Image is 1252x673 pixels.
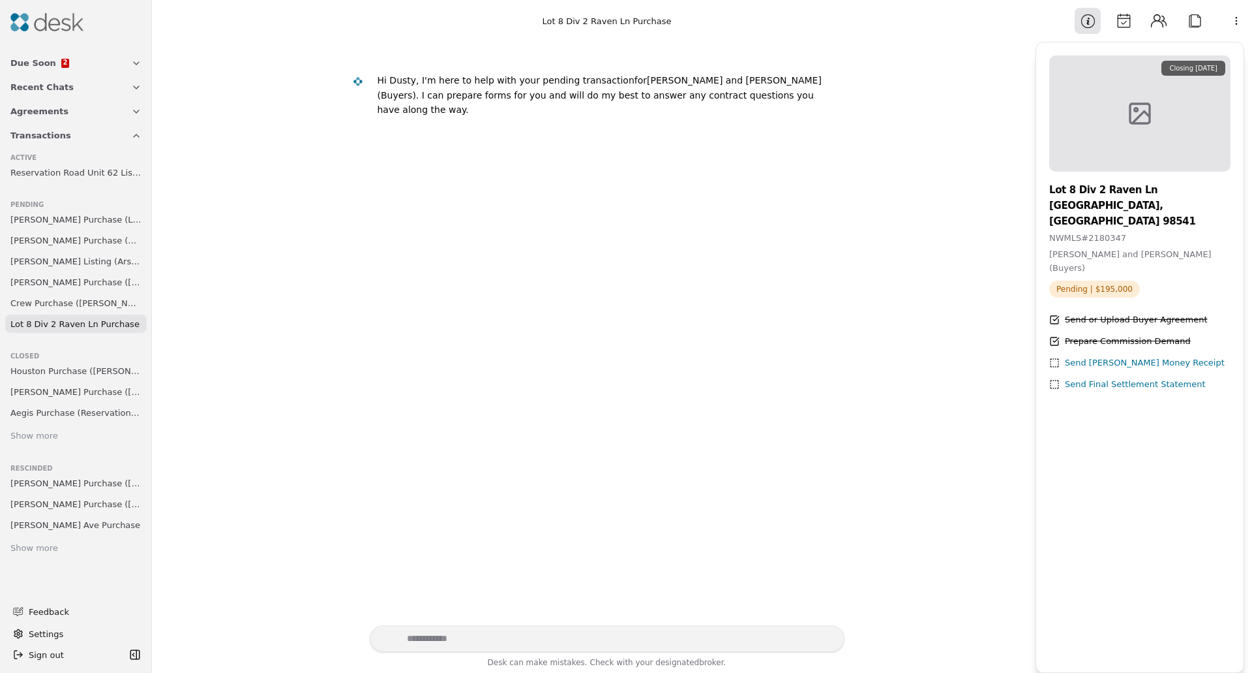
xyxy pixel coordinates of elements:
[10,200,142,210] div: Pending
[10,129,71,142] span: Transactions
[10,351,142,362] div: Closed
[10,463,142,474] div: Rescinded
[3,75,149,99] button: Recent Chats
[1065,335,1191,349] div: Prepare Commission Demand
[10,497,142,511] span: [PERSON_NAME] Purchase ([GEOGRAPHIC_DATA])
[1065,378,1206,392] div: Send Final Settlement Statement
[370,656,844,673] div: Desk can make mistakes. Check with your broker.
[1049,182,1230,198] div: Lot 8 Div 2 Raven Ln
[1065,313,1208,327] div: Send or Upload Buyer Agreement
[10,296,142,310] span: Crew Purchase ([PERSON_NAME][GEOGRAPHIC_DATA])
[10,13,83,31] img: Desk
[1049,281,1140,298] span: Pending | $195,000
[543,14,672,28] div: Lot 8 Div 2 Raven Ln Purchase
[10,275,142,289] span: [PERSON_NAME] Purchase ([PERSON_NAME] Drive)
[29,648,64,662] span: Sign out
[1065,356,1225,370] div: Send [PERSON_NAME] Money Receipt
[8,644,126,665] button: Sign out
[10,430,58,443] div: Show more
[29,605,134,619] span: Feedback
[1049,232,1230,245] div: NWMLS # 2180347
[1049,249,1212,273] span: [PERSON_NAME] and [PERSON_NAME] (Buyers)
[29,627,63,641] span: Settings
[1161,61,1225,76] div: Closing [DATE]
[5,600,142,623] button: Feedback
[10,542,58,556] div: Show more
[1049,198,1230,229] div: [GEOGRAPHIC_DATA], [GEOGRAPHIC_DATA] 98541
[3,51,149,75] button: Due Soon2
[352,76,363,87] img: Desk
[10,234,142,247] span: [PERSON_NAME] Purchase (Holiday Circle)
[10,80,74,94] span: Recent Chats
[10,518,140,532] span: [PERSON_NAME] Ave Purchase
[655,658,699,667] span: designated
[370,625,844,652] textarea: Write your prompt here
[10,364,142,378] span: Houston Purchase ([PERSON_NAME][GEOGRAPHIC_DATA])
[10,213,142,227] span: [PERSON_NAME] Purchase (Lot 3 Div 2 [PERSON_NAME])
[10,255,142,268] span: [PERSON_NAME] Listing (Arsenal Way)
[8,623,144,644] button: Settings
[63,59,67,66] span: 2
[3,123,149,148] button: Transactions
[10,166,142,180] span: Reservation Road Unit 62 Listing
[10,104,68,118] span: Agreements
[10,385,142,399] span: [PERSON_NAME] Purchase ([GEOGRAPHIC_DATA])
[10,406,142,420] span: Aegis Purchase (Reservation Rd Unit 36)
[10,477,142,490] span: [PERSON_NAME] Purchase ([PERSON_NAME][GEOGRAPHIC_DATA])
[10,153,142,163] div: Active
[634,75,647,86] div: for
[378,73,834,117] div: [PERSON_NAME] and [PERSON_NAME] (Buyers)
[10,56,56,70] span: Due Soon
[3,99,149,123] button: Agreements
[378,90,814,116] div: . I can prepare forms for you and will do my best to answer any contract questions you have along...
[10,317,140,331] span: Lot 8 Div 2 Raven Ln Purchase
[378,75,634,86] div: Hi Dusty, I'm here to help with your pending transaction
